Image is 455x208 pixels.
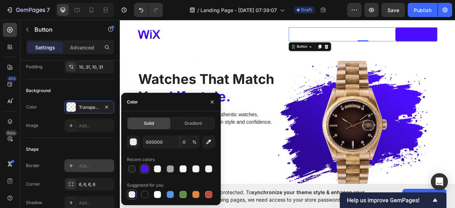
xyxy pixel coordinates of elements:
[79,181,112,188] div: 6, 6, 6, 6
[362,16,393,27] p: Shop now
[184,120,202,127] span: Gradient
[26,64,42,70] div: Padding
[26,104,37,110] div: Color
[5,130,17,136] div: Beta
[26,162,40,169] div: Border
[301,7,312,13] span: Draft
[402,189,446,203] button: Allow access
[347,196,439,204] button: Show survey - Help us improve GemPages!
[7,76,17,81] div: 450
[143,135,180,148] input: Eg: FFFFFF
[26,87,50,94] div: Background
[47,6,50,14] p: 7
[197,6,199,14] span: /
[127,99,138,105] div: Color
[23,158,79,177] a: Read more
[34,25,95,34] p: Button
[23,119,203,138] p: Shop from our curated selection of authentic watches, designed to keep you ahead of time in style...
[35,44,55,51] p: Settings
[63,90,141,111] span: Lifestyle.
[26,199,42,206] div: Shadow
[200,6,277,14] span: Landing Page - [DATE] 07:39:07
[23,67,204,113] h1: Watches That Match Your
[144,120,154,127] span: Solid
[79,104,100,111] div: Transparent
[26,122,38,129] div: Image
[26,181,40,187] div: Corner
[79,200,112,206] div: Add...
[165,188,392,203] span: Your page is password protected. To when designing pages, we need access to your store password.
[134,3,163,17] div: Undo/Redo
[224,34,240,41] div: Button
[431,173,448,190] div: Open Intercom Messenger
[79,163,112,169] div: Add...
[79,64,112,70] div: 10, 31, 10, 31
[127,156,155,163] div: Recent colors
[165,189,365,203] span: synchronize your theme style & enhance your experience
[381,3,405,17] button: Save
[408,3,438,17] button: Publish
[414,6,432,14] div: Publish
[34,165,68,172] p: Read more
[26,146,39,153] div: Shape
[347,197,431,204] span: Help us improve GemPages!
[387,7,399,13] span: Save
[79,123,112,129] div: Add...
[350,13,404,31] a: Shop now
[120,17,455,187] iframe: Design area
[70,44,94,51] p: Advanced
[127,182,164,188] div: Suggested for you
[3,3,53,17] button: 7
[192,139,197,145] span: %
